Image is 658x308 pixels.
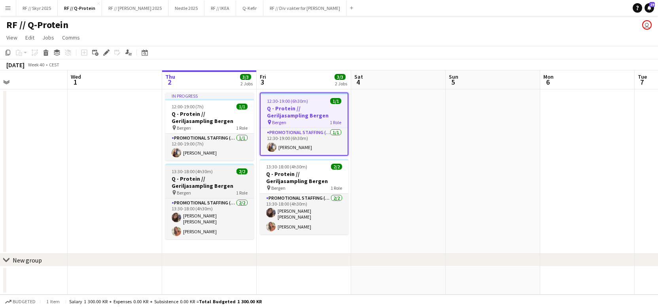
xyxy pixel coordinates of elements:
[263,0,347,16] button: RF // Div vakter for [PERSON_NAME]
[42,34,54,41] span: Jobs
[43,299,62,304] span: 1 item
[199,299,262,304] span: Total Budgeted 1 300.00 KR
[165,198,254,239] app-card-role: Promotional Staffing (Brand Ambassadors)2/213:30-18:00 (4h30m)[PERSON_NAME] [PERSON_NAME][PERSON_...
[272,119,286,125] span: Bergen
[168,0,204,16] button: Nestle 2025
[164,77,175,87] span: 2
[25,34,34,41] span: Edit
[177,125,191,131] span: Bergen
[3,32,21,43] a: View
[165,110,254,125] h3: Q - Protein // Geriljasampling Bergen
[6,61,25,69] div: [DATE]
[335,74,346,80] span: 3/3
[331,164,342,170] span: 2/2
[236,0,263,16] button: Q-Kefir
[236,190,248,196] span: 1 Role
[261,105,348,119] h3: Q - Protein // Geriljasampling Bergen
[13,299,36,304] span: Budgeted
[637,77,647,87] span: 7
[13,256,42,264] div: New group
[102,0,168,16] button: RF // [PERSON_NAME] 2025
[261,128,348,155] app-card-role: Promotional Staffing (Brand Ambassadors)1/112:30-19:00 (6h30m)[PERSON_NAME]
[49,62,59,68] div: CEST
[260,194,348,234] app-card-role: Promotional Staffing (Brand Ambassadors)2/213:30-18:00 (4h30m)[PERSON_NAME] [PERSON_NAME][PERSON_...
[172,104,204,110] span: 12:00-19:00 (7h)
[22,32,38,43] a: Edit
[638,73,647,80] span: Tue
[448,77,458,87] span: 5
[240,81,253,87] div: 2 Jobs
[266,164,307,170] span: 13:30-18:00 (4h30m)
[260,170,348,185] h3: Q - Protein // Geriljasampling Bergen
[271,185,286,191] span: Bergen
[6,19,68,31] h1: RF // Q-Protein
[542,77,554,87] span: 6
[58,0,102,16] button: RF // Q-Protein
[16,0,58,16] button: RF // Skyr 2025
[165,93,254,99] div: In progress
[267,98,308,104] span: 12:30-19:00 (6h30m)
[69,299,262,304] div: Salary 1 300.00 KR + Expenses 0.00 KR + Subsistence 0.00 KR =
[4,297,37,306] button: Budgeted
[330,98,341,104] span: 1/1
[259,77,266,87] span: 3
[6,34,17,41] span: View
[165,175,254,189] h3: Q - Protein // Geriljasampling Bergen
[172,168,213,174] span: 13:30-18:00 (4h30m)
[165,73,175,80] span: Thu
[26,62,46,68] span: Week 40
[71,73,81,80] span: Wed
[165,164,254,239] app-job-card: 13:30-18:00 (4h30m)2/2Q - Protein // Geriljasampling Bergen Bergen1 RolePromotional Staffing (Bra...
[330,119,341,125] span: 1 Role
[353,77,363,87] span: 4
[331,185,342,191] span: 1 Role
[236,125,248,131] span: 1 Role
[62,34,80,41] span: Comms
[260,159,348,234] app-job-card: 13:30-18:00 (4h30m)2/2Q - Protein // Geriljasampling Bergen Bergen1 RolePromotional Staffing (Bra...
[649,2,655,7] span: 29
[543,73,554,80] span: Mon
[335,81,347,87] div: 2 Jobs
[645,3,654,13] a: 29
[39,32,57,43] a: Jobs
[260,93,348,156] app-job-card: 12:30-19:00 (6h30m)1/1Q - Protein // Geriljasampling Bergen Bergen1 RolePromotional Staffing (Bra...
[165,93,254,161] app-job-card: In progress12:00-19:00 (7h)1/1Q - Protein // Geriljasampling Bergen Bergen1 RolePromotional Staff...
[59,32,83,43] a: Comms
[165,134,254,161] app-card-role: Promotional Staffing (Brand Ambassadors)1/112:00-19:00 (7h)[PERSON_NAME]
[204,0,236,16] button: RF // IKEA
[260,73,266,80] span: Fri
[70,77,81,87] span: 1
[236,168,248,174] span: 2/2
[236,104,248,110] span: 1/1
[642,20,652,30] app-user-avatar: Fredrikke Moland Flesner
[354,73,363,80] span: Sat
[240,74,251,80] span: 3/3
[449,73,458,80] span: Sun
[177,190,191,196] span: Bergen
